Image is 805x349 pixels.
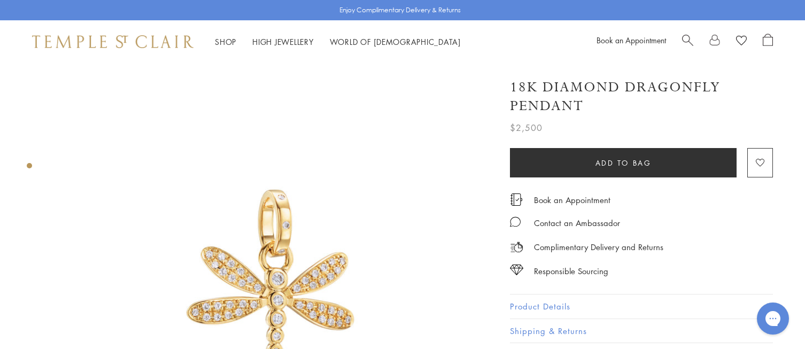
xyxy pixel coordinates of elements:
button: Shipping & Returns [510,319,773,343]
a: Search [682,34,693,50]
a: Book an Appointment [534,194,610,206]
a: View Wishlist [736,34,747,50]
img: MessageIcon-01_2.svg [510,216,521,227]
img: icon_sourcing.svg [510,265,523,275]
img: icon_appointment.svg [510,193,523,206]
img: icon_delivery.svg [510,241,523,254]
div: Product gallery navigation [27,160,32,177]
button: Add to bag [510,148,737,177]
span: $2,500 [510,121,543,135]
a: World of [DEMOGRAPHIC_DATA]World of [DEMOGRAPHIC_DATA] [330,36,461,47]
button: Product Details [510,294,773,319]
h1: 18K Diamond Dragonfly Pendant [510,78,773,115]
iframe: Gorgias live chat messenger [752,299,794,338]
a: ShopShop [215,36,236,47]
p: Enjoy Complimentary Delivery & Returns [339,5,461,15]
a: Open Shopping Bag [763,34,773,50]
span: Add to bag [595,157,652,169]
div: Responsible Sourcing [534,265,608,278]
img: Temple St. Clair [32,35,193,48]
a: High JewelleryHigh Jewellery [252,36,314,47]
nav: Main navigation [215,35,461,49]
div: Contact an Ambassador [534,216,620,230]
a: Book an Appointment [597,35,666,45]
p: Complimentary Delivery and Returns [534,241,663,254]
